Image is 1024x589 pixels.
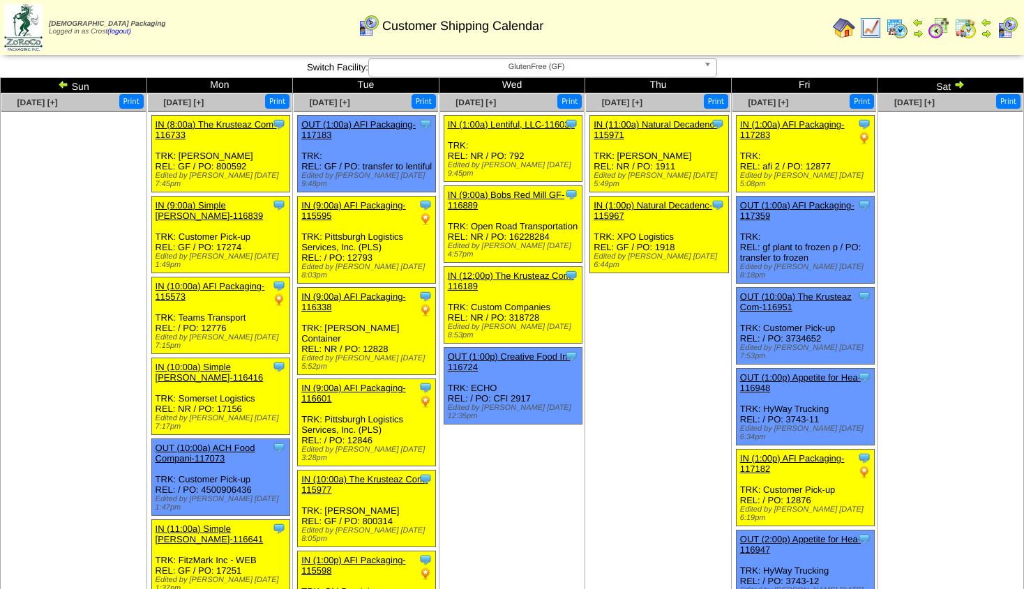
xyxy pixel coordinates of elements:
div: TRK: HyWay Trucking REL: / PO: 3743-11 [736,369,874,445]
img: arrowleft.gif [58,79,69,90]
div: Edited by [PERSON_NAME] [DATE] 9:48pm [301,171,435,188]
td: Tue [293,78,439,93]
div: TRK: REL: afi 2 / PO: 12877 [736,116,874,192]
a: [DATE] [+] [748,98,788,107]
img: PO [419,567,432,581]
div: TRK: [PERSON_NAME] Container REL: NR / PO: 12828 [298,288,436,375]
a: OUT (10:00a) The Krusteaz Com-116951 [740,291,852,312]
div: Edited by [PERSON_NAME] [DATE] 6:34pm [740,424,874,441]
a: IN (9:00a) AFI Packaging-116338 [301,291,406,312]
span: GlutenFree (GF) [375,59,698,75]
button: Print [704,94,728,109]
div: Edited by [PERSON_NAME] [DATE] 9:45pm [448,161,582,178]
a: IN (9:00a) Simple [PERSON_NAME]-116839 [156,200,264,221]
div: TRK: REL: GF / PO: transfer to lentiful [298,116,436,192]
img: PO [419,212,432,226]
div: Edited by [PERSON_NAME] [DATE] 5:52pm [301,354,435,371]
div: Edited by [PERSON_NAME] [DATE] 7:45pm [156,171,289,188]
a: OUT (1:00a) AFI Packaging-117183 [301,119,416,140]
img: home.gif [833,17,855,39]
a: IN (9:00a) AFI Packaging-116601 [301,383,406,404]
div: TRK: Customer Pick-up REL: / PO: 4500906436 [151,439,289,516]
img: Tooltip [564,117,578,131]
div: TRK: Customer Pick-up REL: / PO: 12876 [736,450,874,526]
button: Print [850,94,874,109]
div: Edited by [PERSON_NAME] [DATE] 5:49pm [594,171,728,188]
div: TRK: Teams Transport REL: / PO: 12776 [151,277,289,354]
img: Tooltip [272,521,286,535]
a: (logout) [107,28,131,36]
a: IN (10:00a) AFI Packaging-115573 [156,281,265,302]
button: Print [119,94,144,109]
td: Sat [878,78,1024,93]
img: Tooltip [857,289,871,303]
img: Tooltip [711,198,725,212]
div: Edited by [PERSON_NAME] [DATE] 6:19pm [740,505,874,522]
a: IN (11:00a) Natural Decadenc-115971 [594,119,717,140]
div: TRK: Somerset Logistics REL: NR / PO: 17156 [151,358,289,435]
img: PO [419,395,432,408]
a: IN (1:00p) AFI Packaging-117182 [740,453,845,474]
div: TRK: [PERSON_NAME] REL: GF / PO: 800314 [298,471,436,547]
img: Tooltip [272,441,286,454]
img: Tooltip [419,472,432,486]
a: [DATE] [+] [894,98,935,107]
img: Tooltip [272,117,286,131]
img: Tooltip [857,370,871,384]
img: Tooltip [564,188,578,201]
div: TRK: REL: gf plant to frozen p / PO: transfer to frozen [736,197,874,284]
img: calendarinout.gif [954,17,977,39]
span: Logged in as Crost [49,20,165,36]
a: IN (1:00a) AFI Packaging-117283 [740,119,845,140]
img: arrowleft.gif [912,17,924,28]
a: IN (10:00a) Simple [PERSON_NAME]-116416 [156,362,264,383]
img: Tooltip [272,198,286,212]
img: arrowright.gif [954,79,965,90]
span: [DATE] [+] [17,98,58,107]
td: Mon [146,78,293,93]
div: Edited by [PERSON_NAME] [DATE] 7:17pm [156,414,289,431]
button: Print [412,94,436,109]
img: calendarprod.gif [886,17,908,39]
img: Tooltip [419,381,432,395]
img: Tooltip [857,198,871,212]
div: Edited by [PERSON_NAME] [DATE] 8:18pm [740,263,874,280]
a: IN (1:00p) Natural Decadenc-115967 [594,200,712,221]
a: [DATE] [+] [310,98,350,107]
img: arrowleft.gif [981,17,992,28]
div: TRK: Customer Pick-up REL: GF / PO: 17274 [151,197,289,273]
img: calendarcustomer.gif [996,17,1018,39]
img: PO [419,303,432,317]
a: OUT (10:00a) ACH Food Compani-117073 [156,443,255,464]
img: calendarcustomer.gif [357,15,379,37]
img: PO [272,293,286,307]
div: Edited by [PERSON_NAME] [DATE] 6:44pm [594,252,728,269]
div: TRK: ECHO REL: / PO: CFI 2917 [444,348,582,424]
img: line_graph.gif [859,17,882,39]
button: Print [265,94,289,109]
div: TRK: [PERSON_NAME] REL: GF / PO: 800592 [151,116,289,192]
div: TRK: Customer Pick-up REL: / PO: 3734652 [736,288,874,365]
div: Edited by [PERSON_NAME] [DATE] 4:57pm [448,242,582,259]
img: Tooltip [564,349,578,363]
div: Edited by [PERSON_NAME] [DATE] 12:35pm [448,404,582,420]
a: OUT (1:00a) AFI Packaging-117359 [740,200,854,221]
div: TRK: REL: NR / PO: 792 [444,116,582,182]
div: Edited by [PERSON_NAME] [DATE] 7:15pm [156,333,289,350]
img: Tooltip [857,451,871,465]
a: OUT (1:00p) Creative Food In-116724 [448,351,571,372]
div: TRK: Custom Companies REL: NR / PO: 318728 [444,267,582,344]
img: Tooltip [272,360,286,374]
a: IN (9:00a) AFI Packaging-115595 [301,200,406,221]
span: [DEMOGRAPHIC_DATA] Packaging [49,20,165,28]
div: Edited by [PERSON_NAME] [DATE] 3:28pm [301,445,435,462]
div: Edited by [PERSON_NAME] [DATE] 8:03pm [301,263,435,280]
a: [DATE] [+] [602,98,642,107]
a: IN (1:00a) Lentiful, LLC-116035 [448,119,575,130]
div: TRK: [PERSON_NAME] REL: NR / PO: 1911 [590,116,728,192]
img: arrowright.gif [912,28,924,39]
td: Sun [1,78,147,93]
